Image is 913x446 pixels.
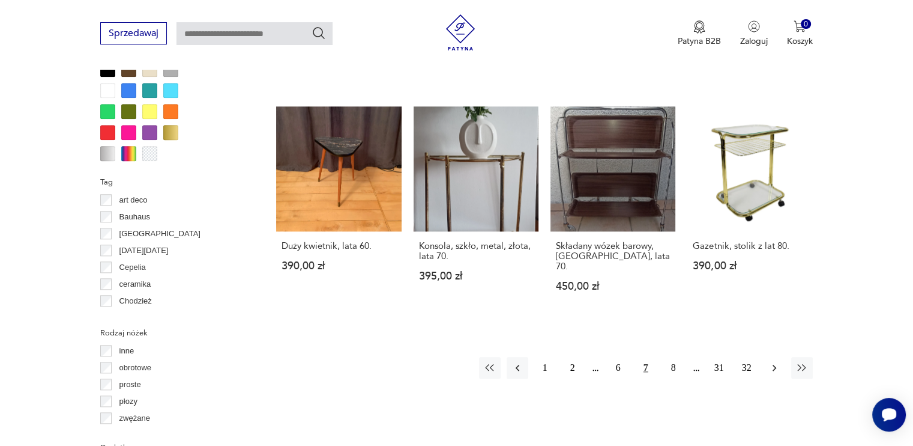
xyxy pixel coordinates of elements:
p: Zaloguj [740,35,768,47]
button: 6 [607,357,629,379]
p: zwężane [119,412,150,425]
p: 390,00 zł [282,261,396,271]
p: [DATE][DATE] [119,244,169,257]
button: Szukaj [312,26,326,40]
h3: Składany wózek barowy, [GEOGRAPHIC_DATA], lata 70. [556,241,670,272]
h3: Duży kwietnik, lata 60. [282,241,396,251]
p: Chodzież [119,295,152,308]
div: 0 [801,19,811,29]
p: Bauhaus [119,210,150,224]
p: 390,00 zł [693,261,807,271]
button: 31 [708,357,730,379]
img: Ikona medalu [693,20,705,34]
p: Ćmielów [119,311,149,325]
a: Gazetnik, stolik z lat 80.Gazetnik, stolik z lat 80.390,00 zł [687,106,812,315]
p: [GEOGRAPHIC_DATA] [119,227,200,240]
p: obrotowe [119,361,151,374]
p: inne [119,344,134,358]
p: 450,00 zł [556,281,670,292]
a: Konsola, szkło, metal, złota, lata 70.Konsola, szkło, metal, złota, lata 70.395,00 zł [414,106,538,315]
a: Składany wózek barowy, Niemcy, lata 70.Składany wózek barowy, [GEOGRAPHIC_DATA], lata 70.450,00 zł [550,106,675,315]
a: Ikona medaluPatyna B2B [678,20,721,47]
button: 0Koszyk [787,20,813,47]
p: płozy [119,395,137,408]
h3: Gazetnik, stolik z lat 80. [693,241,807,251]
p: Tag [100,176,247,189]
button: 7 [635,357,657,379]
h3: Konsola, szkło, metal, złota, lata 70. [419,241,533,261]
button: 8 [663,357,684,379]
p: Koszyk [787,35,813,47]
p: Patyna B2B [678,35,721,47]
img: Ikonka użytkownika [748,20,760,32]
button: 32 [736,357,758,379]
p: Cepelia [119,261,146,274]
button: 1 [534,357,556,379]
a: Sprzedawaj [100,30,167,38]
p: art deco [119,194,148,207]
img: Patyna - sklep z meblami i dekoracjami vintage [442,14,478,50]
iframe: Smartsupp widget button [872,398,906,432]
p: proste [119,378,141,391]
p: 395,00 zł [419,271,533,281]
button: 2 [562,357,583,379]
a: Duży kwietnik, lata 60.Duży kwietnik, lata 60.390,00 zł [276,106,401,315]
img: Ikona koszyka [794,20,806,32]
p: ceramika [119,278,151,291]
p: Rodzaj nóżek [100,326,247,340]
button: Zaloguj [740,20,768,47]
button: Sprzedawaj [100,22,167,44]
button: Patyna B2B [678,20,721,47]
